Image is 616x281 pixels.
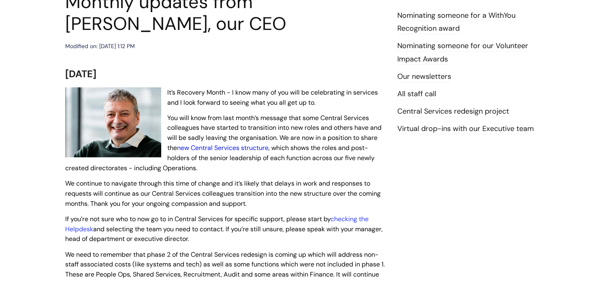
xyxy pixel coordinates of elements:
span: You will know from last month’s message that some Central Services colleagues have started to tra... [65,114,382,172]
span: We continue to navigate through this time of change and it’s likely that delays in work and respo... [65,179,381,208]
img: WithYou Chief Executive Simon Phillips pictured looking at the camera and smiling [65,87,161,158]
div: Modified on: [DATE] 1:12 PM [65,41,135,51]
span: It’s Recovery Month - I know many of you will be celebrating in services and I look forward to se... [167,88,378,107]
span: [DATE] [65,68,96,80]
a: Nominating someone for our Volunteer Impact Awards [397,41,528,64]
a: Our newsletters [397,72,451,82]
a: All staff call [397,89,436,99]
a: checking the Helpdesk [65,215,369,233]
span: If you’re not sure who to now go to in Central Services for specific support, please start by and... [65,215,383,243]
a: Central Services redesign project [397,106,509,117]
a: Nominating someone for a WithYou Recognition award [397,11,516,34]
a: new Central Services structure [177,144,269,152]
a: Virtual drop-ins with our Executive team [397,124,534,134]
